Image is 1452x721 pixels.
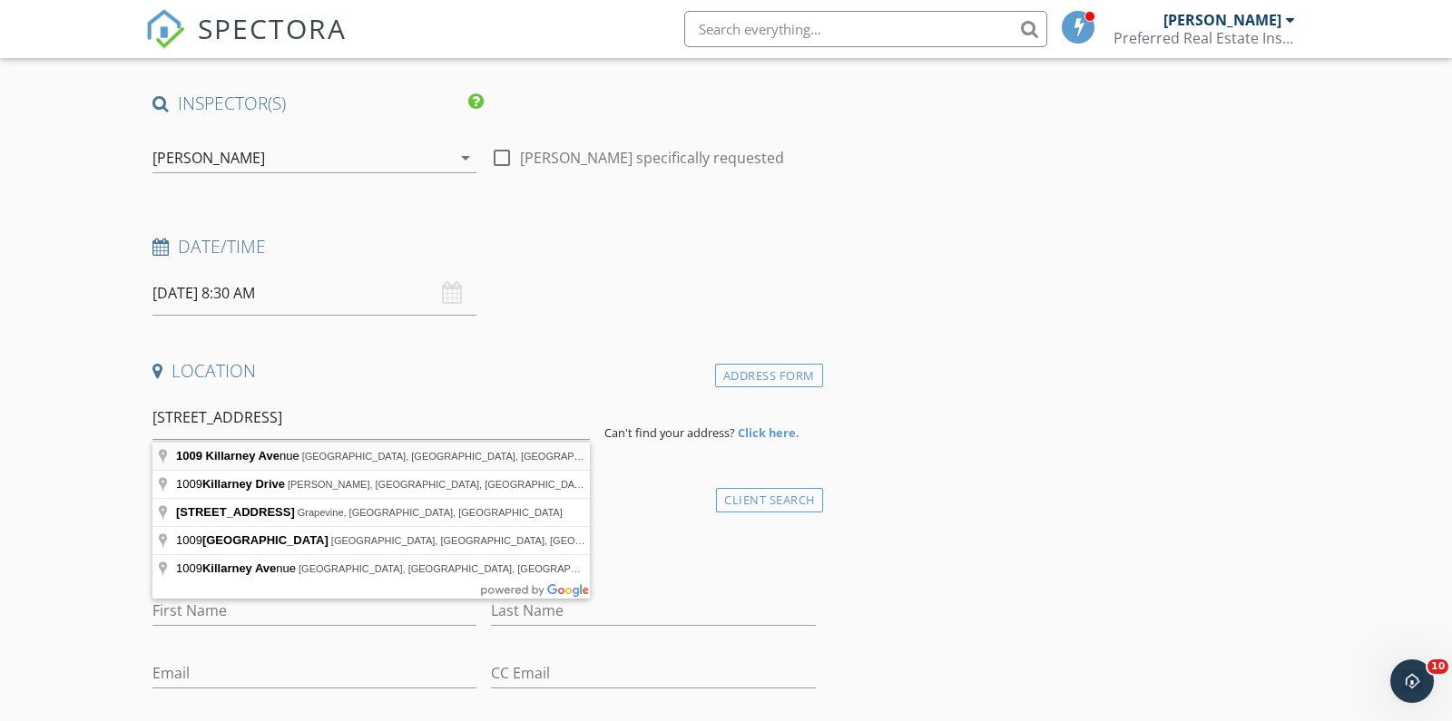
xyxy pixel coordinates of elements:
span: Can't find your address? [604,424,735,441]
input: Select date [152,271,476,316]
span: [GEOGRAPHIC_DATA], [GEOGRAPHIC_DATA], [GEOGRAPHIC_DATA] [302,451,625,462]
h4: INSPECTOR(S) [152,92,484,115]
div: [PERSON_NAME] [1163,11,1281,29]
div: Address Form [715,364,823,388]
span: [PERSON_NAME], [GEOGRAPHIC_DATA], [GEOGRAPHIC_DATA] [288,479,589,490]
span: 1009 [176,449,202,463]
span: SPECTORA [198,9,347,47]
span: [GEOGRAPHIC_DATA], [GEOGRAPHIC_DATA], [GEOGRAPHIC_DATA] [331,535,654,546]
span: 1009 nue [176,561,299,575]
span: nue [176,449,302,463]
input: Address Search [152,395,590,440]
a: SPECTORA [145,24,347,63]
span: Grapevine, [GEOGRAPHIC_DATA], [GEOGRAPHIC_DATA] [298,507,563,518]
i: arrow_drop_down [455,147,476,169]
h4: Date/Time [152,235,816,258]
label: [PERSON_NAME] specifically requested [520,149,784,167]
span: [GEOGRAPHIC_DATA] [202,533,329,547]
span: [STREET_ADDRESS] [176,505,295,519]
span: Killarney Drive [202,477,285,491]
span: Killarney Ave [206,449,280,463]
span: 1009 [176,477,288,491]
img: The Best Home Inspection Software - Spectora [145,9,185,49]
h4: Location [152,359,816,383]
span: 1009 [176,533,331,547]
span: Killarney Ave [202,561,276,575]
strong: Click here. [738,424,800,441]
div: Preferred Real Estate Inspections, PLLC. [1114,29,1295,47]
div: [PERSON_NAME] [152,150,265,166]
span: [GEOGRAPHIC_DATA], [GEOGRAPHIC_DATA], [GEOGRAPHIC_DATA] [299,563,622,574]
iframe: Intercom live chat [1390,659,1434,703]
span: 10 [1427,659,1448,674]
input: Search everything... [684,11,1047,47]
div: Client Search [716,488,823,512]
